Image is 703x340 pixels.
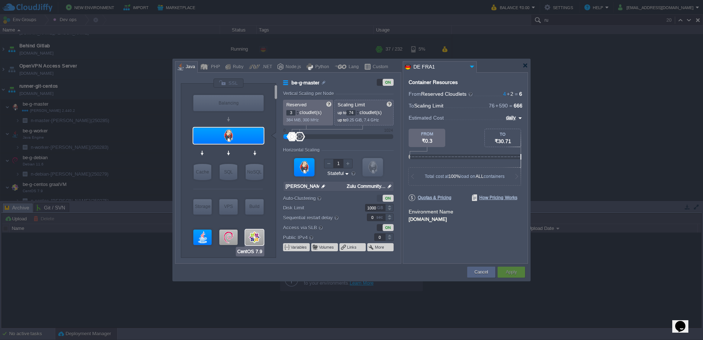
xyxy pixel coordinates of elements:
div: sec [376,214,384,221]
span: Estimated Cost [409,114,444,122]
div: [DOMAIN_NAME] [409,215,522,222]
button: Volumes [319,244,335,250]
div: Storage [193,199,212,214]
div: Balancing [193,95,264,111]
span: ₹0.3 [422,138,432,144]
span: How Pricing Works [472,194,517,201]
div: GB [377,204,384,211]
span: To [409,103,414,109]
div: ON [383,224,394,231]
span: ₹30.71 [495,138,511,144]
button: Variables [291,244,308,250]
span: Quotas & Pricing [409,194,451,201]
label: Sequential restart delay [283,213,357,222]
div: 0 [283,128,286,132]
span: = [508,103,514,109]
span: 76 [489,103,495,109]
div: Build Node [245,199,264,215]
div: Storage Containers [193,199,212,215]
span: = [513,91,519,97]
div: be-g-worker [193,230,212,245]
div: Custom [371,62,388,73]
label: Auto-Clustering [283,194,357,202]
div: Python [313,62,329,73]
div: ON [383,195,394,202]
p: cloudlet(s) [338,108,391,116]
div: Cache [194,164,211,180]
div: Lang [346,62,359,73]
p: cloudlet(s) [286,108,331,116]
label: Access via SLB [283,223,357,231]
div: FROM [409,132,445,136]
div: .NET [260,62,272,73]
div: Vertical Scaling per Node [283,91,336,96]
span: Reserved Cloudlets [421,91,473,97]
label: Environment Name [409,209,453,215]
label: Public IPv4 [283,233,357,241]
div: be-g-centos graalVM [245,230,264,245]
div: Java [183,62,195,73]
span: 384 MiB, 300 MHz [286,118,319,122]
div: be-g-master [193,128,264,144]
div: ON [383,79,394,86]
span: 6 [519,91,522,97]
span: Scaling Limit [338,102,365,107]
label: Disk Limit [283,204,357,212]
div: Node.js [283,62,301,73]
button: Apply [506,268,517,276]
span: up to [338,110,346,115]
span: up to [338,118,346,122]
span: From [409,91,421,97]
div: Horizontal Scaling [283,147,321,153]
span: + [506,91,510,97]
span: 4 [503,91,506,97]
button: Links [347,244,357,250]
div: SQL [220,164,237,180]
div: TO [485,132,521,136]
div: Ruby [231,62,243,73]
span: 9.25 GiB, 7.4 GHz [346,118,379,122]
div: PHP [209,62,220,73]
div: Build [245,199,264,214]
span: Scaling Limit [414,103,443,109]
div: Elastic VPS [219,199,238,215]
button: Cancel [475,268,488,276]
div: Load Balancer [193,95,264,111]
div: SQL Databases [220,164,237,180]
span: 2 [506,91,513,97]
span: + [495,103,499,109]
div: Container Resources [409,80,458,85]
div: NoSQL [246,164,263,180]
div: 1024 [384,128,393,132]
button: More [375,244,385,250]
div: VPS [219,199,238,214]
div: be-g-debian [219,230,238,245]
iframe: chat widget [672,311,696,333]
span: 666 [514,103,522,109]
span: 590 [495,103,508,109]
div: NoSQL Databases [246,164,263,180]
span: Reserved [286,102,306,107]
